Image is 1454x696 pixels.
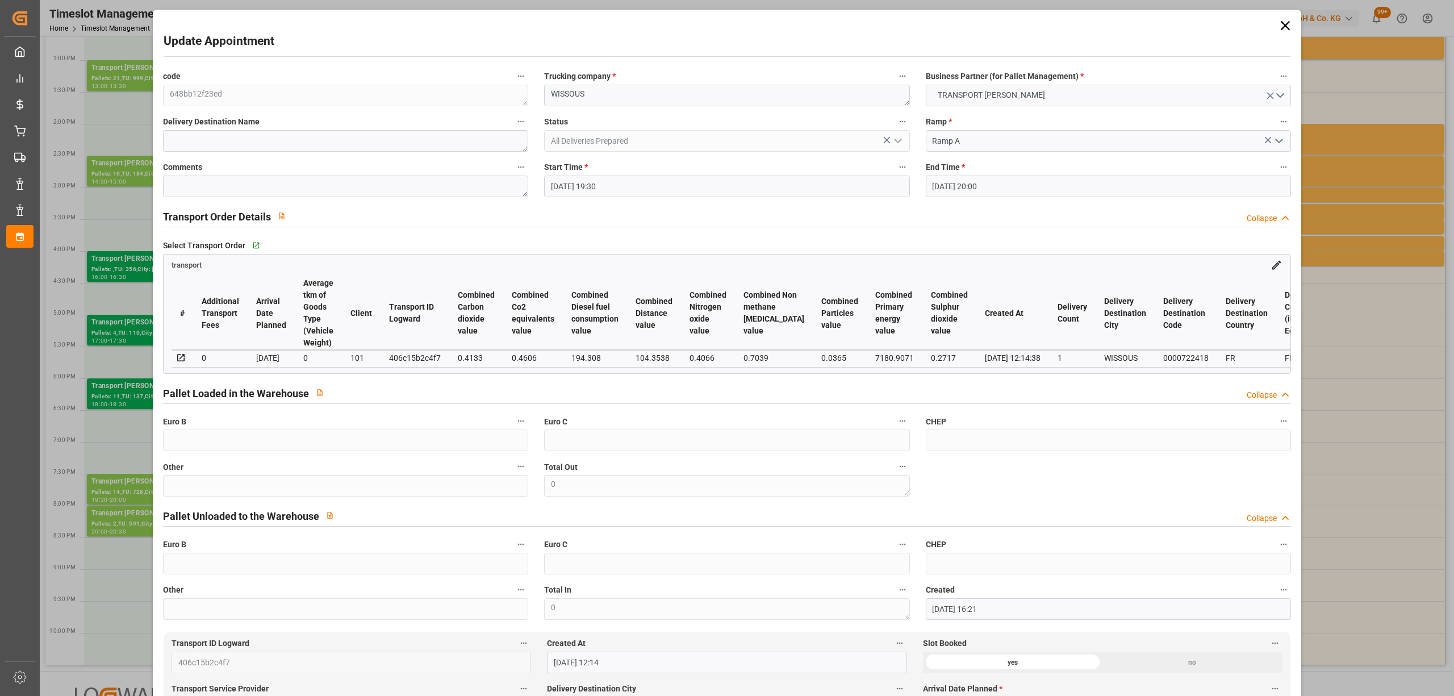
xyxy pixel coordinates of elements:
[544,70,616,82] span: Trucking company
[1217,277,1276,350] th: Delivery Destination Country
[1049,277,1096,350] th: Delivery Count
[513,160,528,174] button: Comments
[172,277,193,350] th: #
[926,176,1291,197] input: DD-MM-YYYY HH:MM
[1163,351,1209,365] div: 0000722418
[389,351,441,365] div: 406c15b2c4f7
[1268,636,1282,651] button: Slot Booked
[1268,681,1282,696] button: Arrival Date Planned *
[1102,652,1282,673] div: no
[163,416,186,428] span: Euro B
[544,584,571,596] span: Total In
[512,351,554,365] div: 0.4606
[923,652,1103,673] div: yes
[547,652,906,673] input: DD-MM-YYYY HH:MM
[544,85,909,106] textarea: WISSOUS
[1276,160,1291,174] button: End Time *
[1276,582,1291,597] button: Created
[892,636,907,651] button: Created At
[926,539,946,551] span: CHEP
[926,130,1291,152] input: Type to search/select
[926,161,965,173] span: End Time
[926,416,946,428] span: CHEP
[985,351,1041,365] div: [DATE] 12:14:38
[1276,69,1291,84] button: Business Partner (for Pallet Management) *
[513,69,528,84] button: code
[895,459,910,474] button: Total Out
[1285,351,1327,365] div: FR
[163,584,183,596] span: Other
[895,582,910,597] button: Total In
[516,636,531,651] button: Transport ID Logward
[547,683,636,695] span: Delivery Destination City
[513,459,528,474] button: Other
[544,416,567,428] span: Euro C
[544,130,909,152] input: Type to search/select
[867,277,922,350] th: Combined Primary energy value
[163,116,260,128] span: Delivery Destination Name
[544,475,909,497] textarea: 0
[449,277,503,350] th: Combined Carbon dioxide value
[172,637,249,649] span: Transport ID Logward
[163,161,202,173] span: Comments
[516,681,531,696] button: Transport Service Provider
[1276,537,1291,552] button: CHEP
[743,351,804,365] div: 0.7039
[976,277,1049,350] th: Created At
[1096,277,1155,350] th: Delivery Destination City
[163,85,528,106] textarea: 648bb12f23ed
[926,116,952,128] span: Ramp
[381,277,449,350] th: Transport ID Logward
[932,89,1051,101] span: TRANSPORT [PERSON_NAME]
[1058,351,1087,365] div: 1
[163,539,186,551] span: Euro B
[163,509,319,524] h2: Pallet Unloaded to the Warehouse
[1247,389,1277,401] div: Collapse
[202,351,239,365] div: 0
[690,351,726,365] div: 0.4066
[1226,351,1268,365] div: FR
[256,351,286,365] div: [DATE]
[926,85,1291,106] button: open menu
[895,160,910,174] button: Start Time *
[172,261,202,269] span: transport
[892,681,907,696] button: Delivery Destination City
[735,277,813,350] th: Combined Non methane [MEDICAL_DATA] value
[544,161,588,173] span: Start Time
[1247,212,1277,224] div: Collapse
[563,277,627,350] th: Combined Diesel fuel consumption value
[1247,512,1277,524] div: Collapse
[926,598,1291,620] input: DD-MM-YYYY HH:MM
[895,414,910,428] button: Euro C
[636,351,672,365] div: 104.3538
[813,277,867,350] th: Combined Particles value
[875,351,914,365] div: 7180.9071
[544,461,578,473] span: Total Out
[1155,277,1217,350] th: Delivery Destination Code
[1269,132,1286,150] button: open menu
[1276,414,1291,428] button: CHEP
[931,351,968,365] div: 0.2717
[923,683,1002,695] span: Arrival Date Planned
[303,351,333,365] div: 0
[923,637,967,649] span: Slot Booked
[888,132,905,150] button: open menu
[1276,114,1291,129] button: Ramp *
[163,70,181,82] span: code
[627,277,681,350] th: Combined Distance value
[172,260,202,269] a: transport
[319,505,341,526] button: View description
[926,584,955,596] span: Created
[271,205,293,227] button: View description
[922,277,976,350] th: Combined Sulphur dioxide value
[1104,351,1146,365] div: WISSOUS
[571,351,619,365] div: 194.308
[926,70,1084,82] span: Business Partner (for Pallet Management)
[681,277,735,350] th: Combined Nitrogen oxide value
[503,277,563,350] th: Combined Co2 equivalents value
[895,537,910,552] button: Euro C
[547,637,586,649] span: Created At
[513,414,528,428] button: Euro B
[193,277,248,350] th: Additional Transport Fees
[513,114,528,129] button: Delivery Destination Name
